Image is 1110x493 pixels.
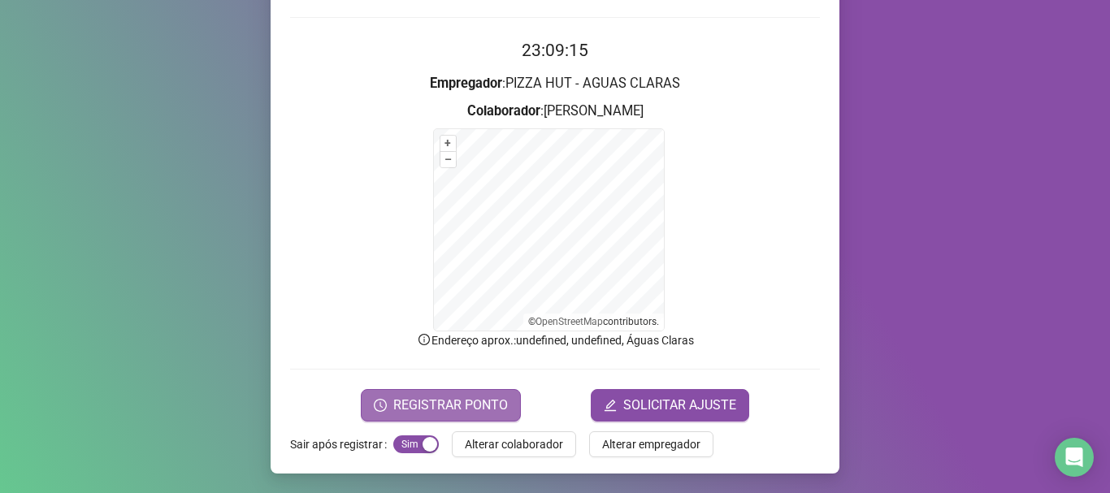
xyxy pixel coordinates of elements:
[290,331,820,349] p: Endereço aprox. : undefined, undefined, Águas Claras
[467,103,540,119] strong: Colaborador
[528,316,659,327] li: © contributors.
[591,389,749,422] button: editSOLICITAR AJUSTE
[522,41,588,60] time: 23:09:15
[604,399,617,412] span: edit
[417,332,431,347] span: info-circle
[290,73,820,94] h3: : PIZZA HUT - AGUAS CLARAS
[535,316,603,327] a: OpenStreetMap
[393,396,508,415] span: REGISTRAR PONTO
[1055,438,1094,477] div: Open Intercom Messenger
[602,435,700,453] span: Alterar empregador
[589,431,713,457] button: Alterar empregador
[452,431,576,457] button: Alterar colaborador
[374,399,387,412] span: clock-circle
[623,396,736,415] span: SOLICITAR AJUSTE
[430,76,502,91] strong: Empregador
[440,136,456,151] button: +
[440,152,456,167] button: –
[465,435,563,453] span: Alterar colaborador
[290,101,820,122] h3: : [PERSON_NAME]
[361,389,521,422] button: REGISTRAR PONTO
[290,431,393,457] label: Sair após registrar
